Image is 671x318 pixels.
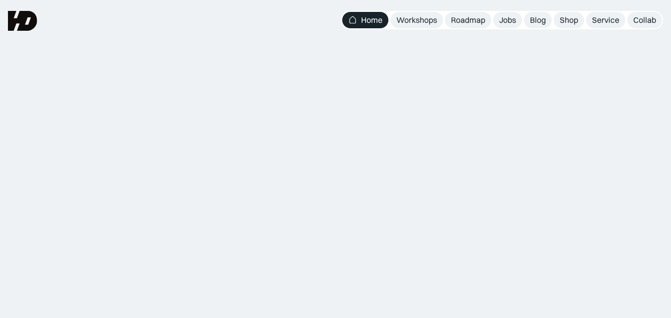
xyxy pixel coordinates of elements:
[627,12,662,28] a: Collab
[554,12,584,28] a: Shop
[586,12,625,28] a: Service
[493,12,522,28] a: Jobs
[451,15,485,25] div: Roadmap
[560,15,578,25] div: Shop
[396,15,437,25] div: Workshops
[633,15,656,25] div: Collab
[524,12,552,28] a: Blog
[592,15,619,25] div: Service
[342,12,388,28] a: Home
[390,12,443,28] a: Workshops
[530,15,546,25] div: Blog
[361,15,382,25] div: Home
[445,12,491,28] a: Roadmap
[499,15,516,25] div: Jobs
